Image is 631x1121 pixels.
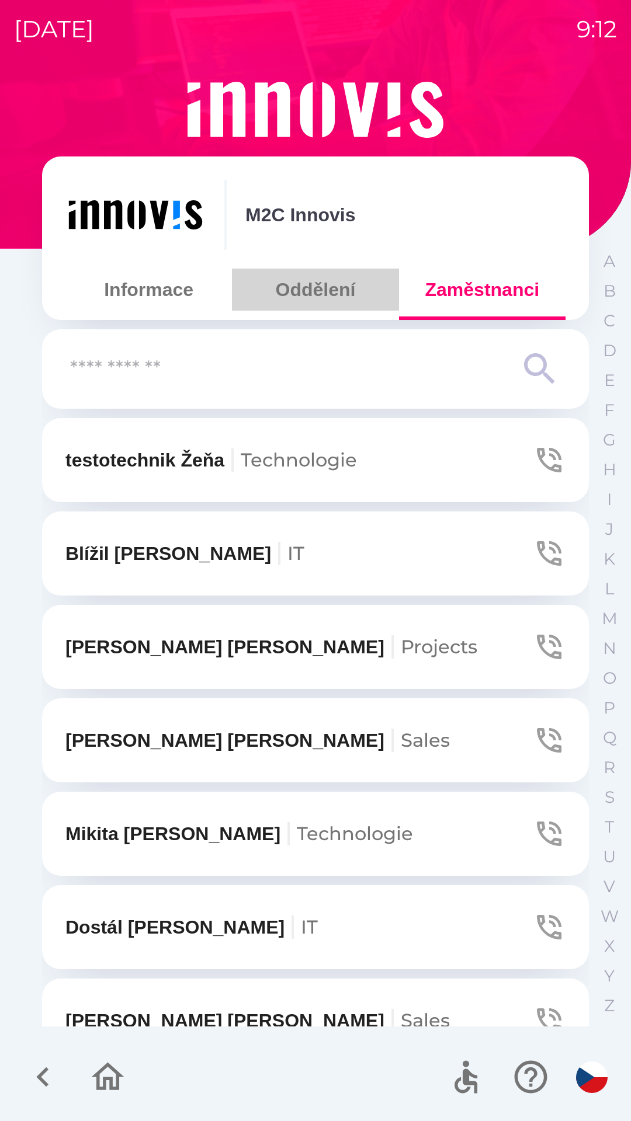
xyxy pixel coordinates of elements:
span: Sales [401,729,450,751]
p: testotechnik Žeňa [65,446,357,474]
button: Mikita [PERSON_NAME]Technologie [42,792,589,876]
button: Blížil [PERSON_NAME]IT [42,511,589,596]
span: Technologie [297,822,413,845]
p: [PERSON_NAME] [PERSON_NAME] [65,726,450,754]
p: [PERSON_NAME] [PERSON_NAME] [65,633,477,661]
span: IT [287,542,304,565]
img: cs flag [576,1061,608,1093]
button: Informace [65,269,232,311]
button: Zaměstnanci [399,269,566,311]
img: Logo [42,82,589,138]
p: [DATE] [14,12,94,47]
p: Dostál [PERSON_NAME] [65,913,318,941]
span: IT [301,915,318,938]
p: Blížil [PERSON_NAME] [65,539,304,568]
button: Oddělení [232,269,398,311]
button: [PERSON_NAME] [PERSON_NAME]Sales [42,979,589,1063]
p: Mikita [PERSON_NAME] [65,820,413,848]
button: testotechnik ŽeňaTechnologie [42,418,589,502]
button: Dostál [PERSON_NAME]IT [42,885,589,969]
p: 9:12 [577,12,617,47]
button: [PERSON_NAME] [PERSON_NAME]Projects [42,605,589,689]
p: [PERSON_NAME] [PERSON_NAME] [65,1007,450,1035]
button: [PERSON_NAME] [PERSON_NAME]Sales [42,698,589,782]
span: Projects [401,635,477,658]
p: M2C Innovis [245,201,355,229]
span: Technologie [241,448,357,471]
span: Sales [401,1009,450,1032]
img: ef454dd6-c04b-4b09-86fc-253a1223f7b7.png [65,180,206,250]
